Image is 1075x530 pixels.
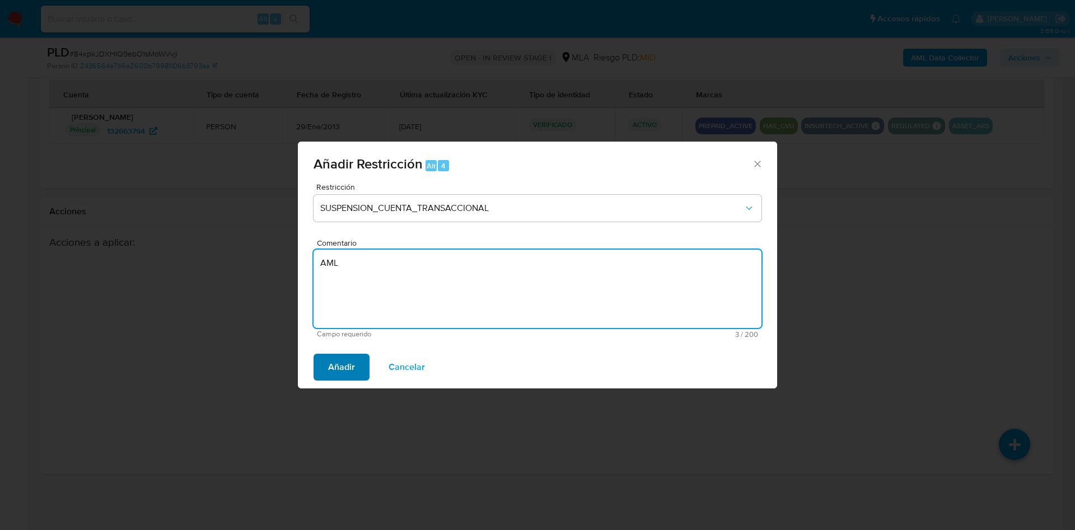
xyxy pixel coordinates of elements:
[314,250,761,328] textarea: AML
[314,354,370,381] button: Añadir
[314,154,423,173] span: Añadir Restricción
[427,161,436,171] span: Alt
[320,203,744,214] span: SUSPENSION_CUENTA_TRANSACCIONAL
[537,331,758,338] span: Máximo 200 caracteres
[752,158,762,168] button: Cerrar ventana
[317,330,537,338] span: Campo requerido
[316,183,764,191] span: Restricción
[389,355,425,379] span: Cancelar
[441,161,446,171] span: 4
[374,354,440,381] button: Cancelar
[328,355,355,379] span: Añadir
[317,239,765,247] span: Comentario
[314,195,761,222] button: Restriction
